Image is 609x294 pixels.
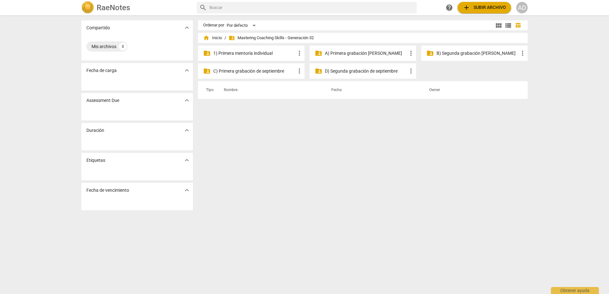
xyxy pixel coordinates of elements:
div: Por defecto [227,20,258,31]
button: Tabla [513,21,523,30]
button: Mostrar más [182,185,192,195]
span: more_vert [296,49,303,57]
span: view_module [495,22,503,29]
th: Fecha [324,81,422,99]
span: folder_shared [203,67,211,75]
span: Subir archivo [463,4,506,11]
p: Etiquetas [86,157,105,164]
span: search [199,4,207,11]
span: folder_shared [315,67,322,75]
p: A) Primera grabación de agosto [325,50,407,57]
div: Mis archivos [92,43,116,50]
span: more_vert [407,49,415,57]
span: folder_shared [426,49,434,57]
span: more_vert [519,49,526,57]
span: more_vert [407,67,415,75]
span: add [463,4,470,11]
span: expand_more [183,126,191,134]
p: C) Primera grabación de septiembre [213,68,296,75]
button: Lista [503,21,513,30]
p: B) Segunda grabación de agosto [437,50,519,57]
img: Logo [81,1,94,14]
span: table_chart [515,22,521,28]
button: Mostrar más [182,155,192,165]
th: Owner [422,81,521,99]
span: folder_shared [229,35,235,41]
a: Obtener ayuda [444,2,455,13]
button: Mostrar más [182,125,192,135]
button: Mostrar más [182,66,192,75]
button: AD [516,2,528,13]
span: home [203,35,209,41]
span: Inicio [203,35,222,41]
p: Fecha de carga [86,67,117,74]
span: help [445,4,453,11]
div: Obtener ayuda [551,287,599,294]
p: D) Segunda grabación de septiembre [325,68,407,75]
div: Ordenar por [203,23,224,28]
th: Nombre [216,81,324,99]
button: Subir [458,2,511,13]
span: / [224,36,226,40]
span: more_vert [296,67,303,75]
span: expand_more [183,24,191,32]
p: Assessment Due [86,97,119,104]
span: folder_shared [315,49,322,57]
button: Cuadrícula [494,21,503,30]
span: view_list [504,22,512,29]
span: expand_more [183,97,191,104]
button: Mostrar más [182,96,192,105]
p: Duración [86,127,104,134]
div: 0 [119,43,127,50]
span: expand_more [183,186,191,194]
p: Fecha de vencimiento [86,187,129,194]
a: LogoRaeNotes [81,1,192,14]
span: Mastering Coaching Skills - Generación 32 [229,35,314,41]
span: folder_shared [203,49,211,57]
span: expand_more [183,67,191,74]
th: Tipo [201,81,216,99]
span: expand_more [183,156,191,164]
p: 1) Primera mentoría individual [213,50,296,57]
h2: RaeNotes [97,3,130,12]
p: Compartido [86,25,110,31]
input: Buscar [209,3,414,13]
button: Mostrar más [182,23,192,32]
